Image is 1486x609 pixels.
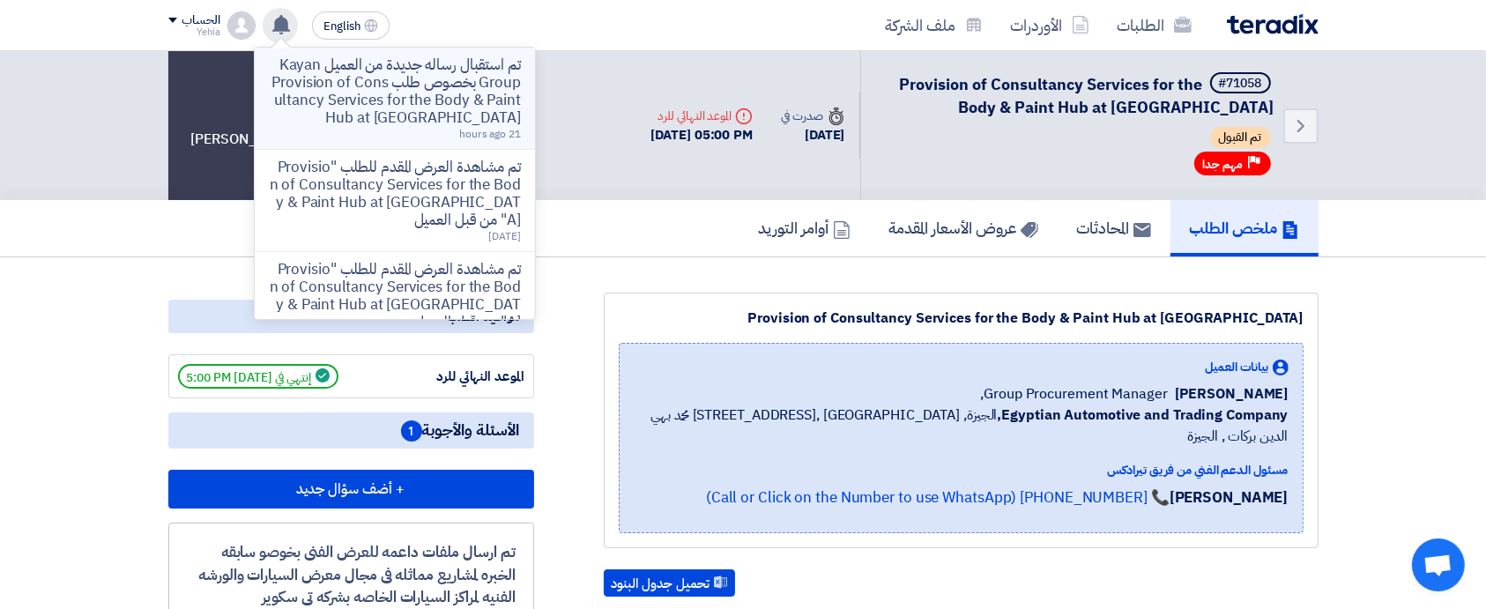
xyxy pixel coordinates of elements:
img: Teradix logo [1227,14,1319,34]
div: مواعيد الطلب [168,300,534,333]
span: إنتهي في [DATE] 5:00 PM [178,364,338,389]
span: الجيزة, [GEOGRAPHIC_DATA] ,[STREET_ADDRESS] محمد بهي الدين بركات , الجيزة [634,405,1289,447]
span: تم القبول [1210,127,1271,148]
span: Group Procurement Manager, [980,383,1167,405]
span: [DATE] [488,228,520,244]
div: [DATE] 05:00 PM [651,125,754,145]
div: #71058 [1219,78,1262,90]
div: [DATE] [781,125,844,145]
h5: أوامر التوريد [759,218,851,238]
p: تم استقبال رساله جديدة من العميل Kayan Group بخصوص طلب Provision of Consultancy Services for the ... [269,56,521,127]
a: عروض الأسعار المقدمة [870,200,1058,256]
p: تم مشاهدة العرض المقدم للطلب "Provision of Consultancy Services for the Body & Paint Hub at [GEOG... [269,261,521,331]
span: [PERSON_NAME] [1175,383,1289,405]
a: ملف الشركة [872,4,997,46]
div: الحساب [182,13,220,28]
b: Egyptian Automotive and Trading Company, [997,405,1288,426]
h5: عروض الأسعار المقدمة [889,218,1038,238]
span: English [323,20,360,33]
h5: المحادثات [1077,218,1151,238]
span: 1 [401,420,422,442]
div: صدرت في [781,107,844,125]
div: الموعد النهائي للرد [392,367,524,387]
strong: [PERSON_NAME] [1170,486,1289,509]
div: الموعد النهائي للرد [651,107,754,125]
a: أوامر التوريد [739,200,870,256]
img: profile_test.png [227,11,256,40]
button: تحميل جدول البنود [604,569,735,598]
div: Open chat [1412,538,1465,591]
div: Provision of Consultancy Services for the Body & Paint Hub at [GEOGRAPHIC_DATA] [619,308,1304,329]
div: مسئول الدعم الفني من فريق تيرادكس [634,461,1289,479]
a: ملخص الطلب [1170,200,1319,256]
button: English [312,11,390,40]
button: + أضف سؤال جديد [168,470,534,509]
h5: Provision of Consultancy Services for the Body & Paint Hub at Abu Rawash [882,72,1274,118]
p: تم مشاهدة العرض المقدم للطلب "Provision of Consultancy Services for the Body & Paint Hub at [GEOG... [269,159,521,229]
span: Provision of Consultancy Services for the Body & Paint Hub at [GEOGRAPHIC_DATA] [900,72,1274,119]
div: Yehia [168,27,220,37]
a: الطلبات [1103,4,1206,46]
span: 21 hours ago [459,126,521,142]
div: طلب [PERSON_NAME] [168,51,353,200]
a: 📞 [PHONE_NUMBER] (Call or Click on the Number to use WhatsApp) [706,486,1170,509]
span: مهم جدا [1203,156,1244,173]
span: الأسئلة والأجوبة [401,420,520,442]
a: المحادثات [1058,200,1170,256]
div: تم ارسال ملفات داعمه للعرض الفنى بخوصو سابقه الخبره لمشاريع مماثله فى مجال معرض السيارات والورشه ... [187,541,516,609]
h5: ملخص الطلب [1190,218,1299,238]
span: بيانات العميل [1205,358,1269,376]
a: الأوردرات [997,4,1103,46]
